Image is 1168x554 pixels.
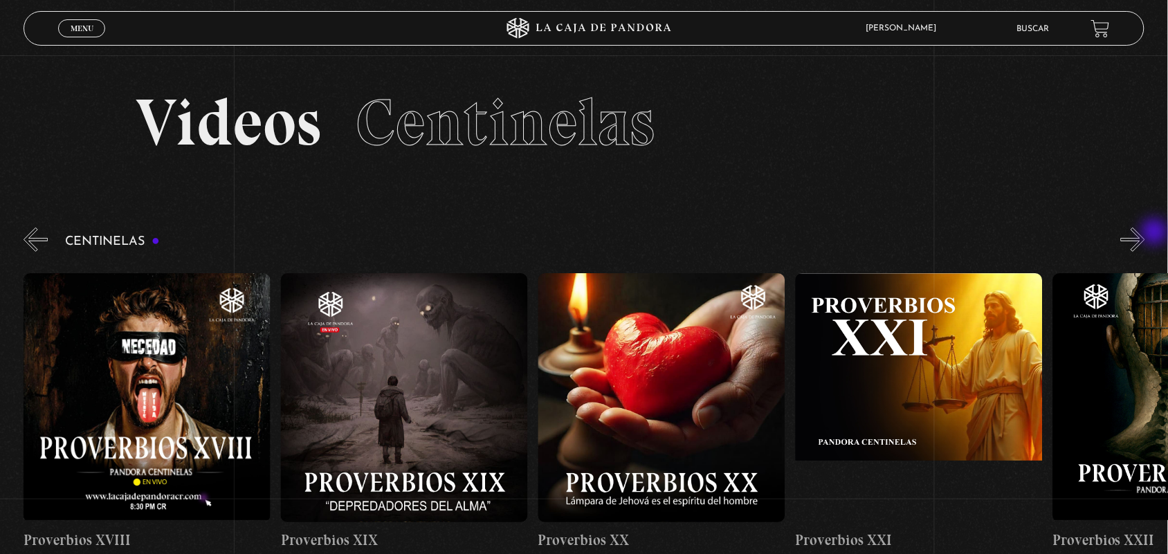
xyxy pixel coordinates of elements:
a: View your shopping cart [1091,19,1110,38]
h3: Centinelas [65,235,160,248]
a: Buscar [1017,25,1050,33]
span: [PERSON_NAME] [859,24,951,33]
button: Previous [24,228,48,252]
h4: Proverbios XVIII [24,529,271,551]
h4: Proverbios XXI [796,529,1043,551]
span: Cerrar [66,36,98,46]
h4: Proverbios XX [538,529,785,551]
h4: Proverbios XIX [281,529,528,551]
span: Menu [71,24,93,33]
span: Centinelas [356,83,655,162]
h2: Videos [136,90,1032,156]
button: Next [1121,228,1145,252]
